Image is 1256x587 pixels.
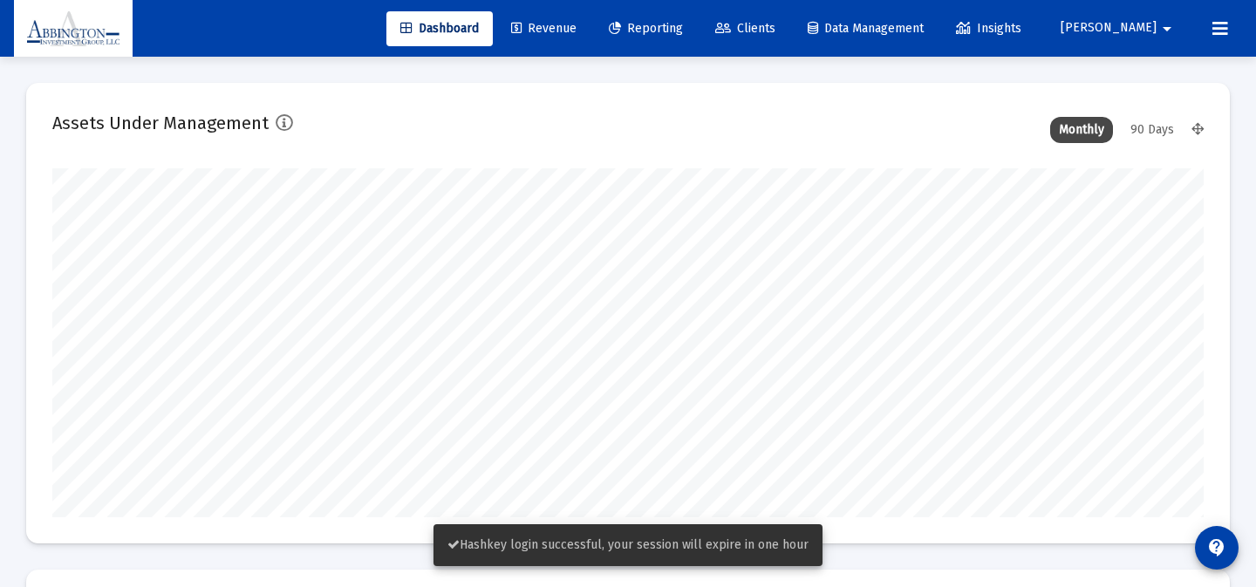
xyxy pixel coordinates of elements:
[1050,117,1113,143] div: Monthly
[808,21,924,36] span: Data Management
[1157,11,1177,46] mat-icon: arrow_drop_down
[715,21,775,36] span: Clients
[1040,10,1198,45] button: [PERSON_NAME]
[595,11,697,46] a: Reporting
[386,11,493,46] a: Dashboard
[701,11,789,46] a: Clients
[956,21,1021,36] span: Insights
[942,11,1035,46] a: Insights
[1061,21,1157,36] span: [PERSON_NAME]
[1122,117,1183,143] div: 90 Days
[1206,537,1227,558] mat-icon: contact_support
[609,21,683,36] span: Reporting
[794,11,938,46] a: Data Management
[27,11,119,46] img: Dashboard
[400,21,479,36] span: Dashboard
[497,11,590,46] a: Revenue
[447,537,809,552] span: Hashkey login successful, your session will expire in one hour
[511,21,577,36] span: Revenue
[52,109,269,137] h2: Assets Under Management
